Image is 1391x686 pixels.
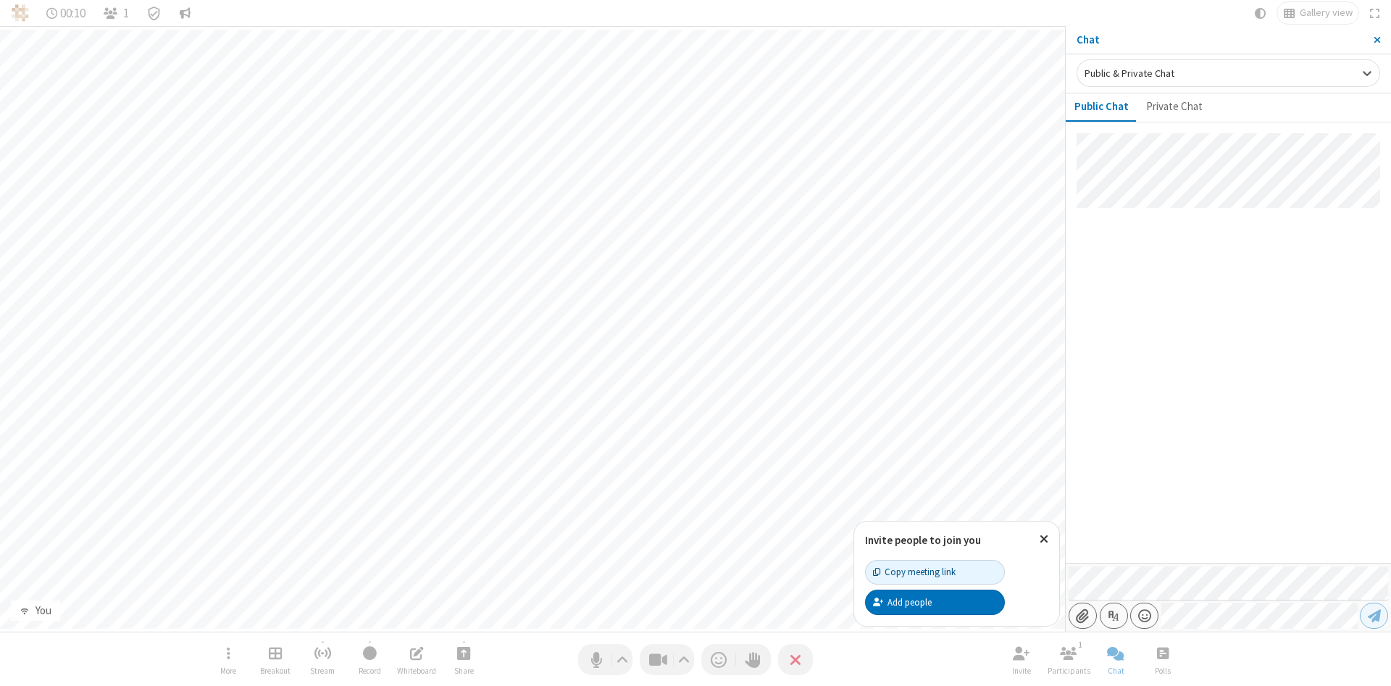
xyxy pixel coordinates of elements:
[60,7,85,20] span: 00:10
[1277,2,1358,24] button: Change layout
[1141,639,1185,680] button: Open poll
[359,666,381,675] span: Record
[123,7,129,20] span: 1
[442,639,485,680] button: Start sharing
[1364,2,1386,24] button: Fullscreen
[1029,522,1059,557] button: Close popover
[736,644,771,675] button: Raise hand
[1360,603,1388,629] button: Send message
[30,603,57,619] div: You
[578,644,632,675] button: Mute (Alt+A)
[348,639,391,680] button: Start recording
[395,639,438,680] button: Open shared whiteboard
[778,644,813,675] button: End or leave meeting
[1094,639,1137,680] button: Close chat
[1363,26,1391,54] button: Close sidebar
[1137,93,1211,121] button: Private Chat
[1155,666,1171,675] span: Polls
[873,565,956,579] div: Copy meeting link
[220,666,236,675] span: More
[1000,639,1043,680] button: Invite participants (Alt+I)
[397,666,436,675] span: Whiteboard
[1085,67,1174,80] span: Public & Private Chat
[260,666,291,675] span: Breakout
[41,2,92,24] div: Timer
[12,4,29,22] img: QA Selenium DO NOT DELETE OR CHANGE
[301,639,344,680] button: Start streaming
[1300,7,1353,19] span: Gallery view
[1108,666,1124,675] span: Chat
[674,644,694,675] button: Video setting
[173,2,196,24] button: Conversation
[1048,666,1090,675] span: Participants
[701,644,736,675] button: Send a reaction
[1012,666,1031,675] span: Invite
[613,644,632,675] button: Audio settings
[1130,603,1158,629] button: Open menu
[865,560,1005,585] button: Copy meeting link
[141,2,168,24] div: Meeting details Encryption enabled
[1047,639,1090,680] button: Open participant list
[454,666,474,675] span: Share
[865,533,981,547] label: Invite people to join you
[254,639,297,680] button: Manage Breakout Rooms
[1249,2,1272,24] button: Using system theme
[206,639,250,680] button: Open menu
[640,644,694,675] button: Stop video (Alt+V)
[1066,93,1137,121] button: Public Chat
[97,2,135,24] button: Open participant list
[1077,32,1363,49] p: Chat
[310,666,335,675] span: Stream
[1074,638,1087,651] div: 1
[865,590,1005,614] button: Add people
[1100,603,1128,629] button: Show formatting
